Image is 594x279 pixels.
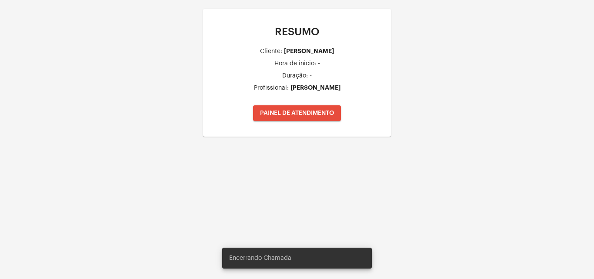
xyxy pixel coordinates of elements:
[260,48,282,55] div: Cliente:
[260,110,334,116] span: PAINEL DE ATENDIMENTO
[290,84,340,91] div: [PERSON_NAME]
[310,72,312,79] div: -
[229,254,291,262] span: Encerrando Chamada
[210,26,384,37] p: RESUMO
[318,60,320,67] div: -
[254,85,289,91] div: Profissional:
[282,73,308,79] div: Duração:
[284,48,334,54] div: [PERSON_NAME]
[253,105,341,121] button: PAINEL DE ATENDIMENTO
[274,61,316,67] div: Hora de inicio:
